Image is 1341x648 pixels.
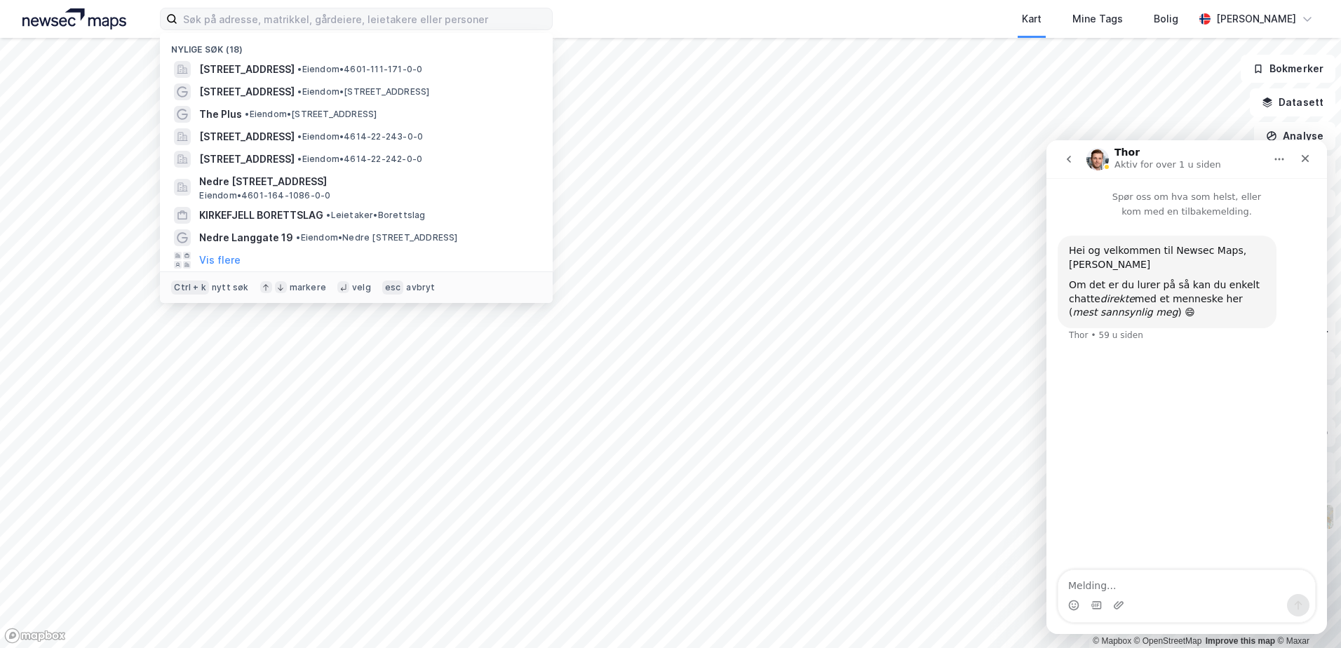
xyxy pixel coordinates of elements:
span: • [296,232,300,243]
span: [STREET_ADDRESS] [199,151,295,168]
span: Eiendom • Nedre [STREET_ADDRESS] [296,232,457,243]
span: Eiendom • 4614-22-242-0-0 [297,154,422,165]
div: Mine Tags [1072,11,1123,27]
span: • [297,64,302,74]
img: logo.a4113a55bc3d86da70a041830d287a7e.svg [22,8,126,29]
span: Eiendom • 4601-164-1086-0-0 [199,190,330,201]
div: Bolig [1154,11,1178,27]
span: Leietaker • Borettslag [326,210,425,221]
button: Bokmerker [1241,55,1335,83]
span: The Plus [199,106,242,123]
span: Eiendom • 4601-111-171-0-0 [297,64,422,75]
button: Analyse [1254,122,1335,150]
div: markere [290,282,326,293]
div: Kart [1022,11,1042,27]
a: Mapbox homepage [4,628,66,644]
div: Ctrl + k [171,281,209,295]
span: • [297,86,302,97]
span: • [245,109,249,119]
div: avbryt [406,282,435,293]
span: • [297,154,302,164]
div: esc [382,281,404,295]
span: Nedre [STREET_ADDRESS] [199,173,536,190]
a: OpenStreetMap [1134,636,1202,646]
div: nytt søk [212,282,249,293]
div: [PERSON_NAME] [1216,11,1296,27]
span: • [297,131,302,142]
span: • [326,210,330,220]
span: Eiendom • [STREET_ADDRESS] [297,86,429,97]
span: Eiendom • [STREET_ADDRESS] [245,109,377,120]
div: Nylige søk (18) [160,33,553,58]
div: velg [352,282,371,293]
button: Datasett [1250,88,1335,116]
input: Søk på adresse, matrikkel, gårdeiere, leietakere eller personer [177,8,552,29]
span: KIRKEFJELL BORETTSLAG [199,207,323,224]
span: [STREET_ADDRESS] [199,83,295,100]
a: Improve this map [1206,636,1275,646]
span: [STREET_ADDRESS] [199,128,295,145]
a: Mapbox [1093,636,1131,646]
span: [STREET_ADDRESS] [199,61,295,78]
button: Vis flere [199,252,241,269]
span: Eiendom • 4614-22-243-0-0 [297,131,423,142]
iframe: Intercom live chat [1046,140,1327,634]
span: Nedre Langgate 19 [199,229,293,246]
